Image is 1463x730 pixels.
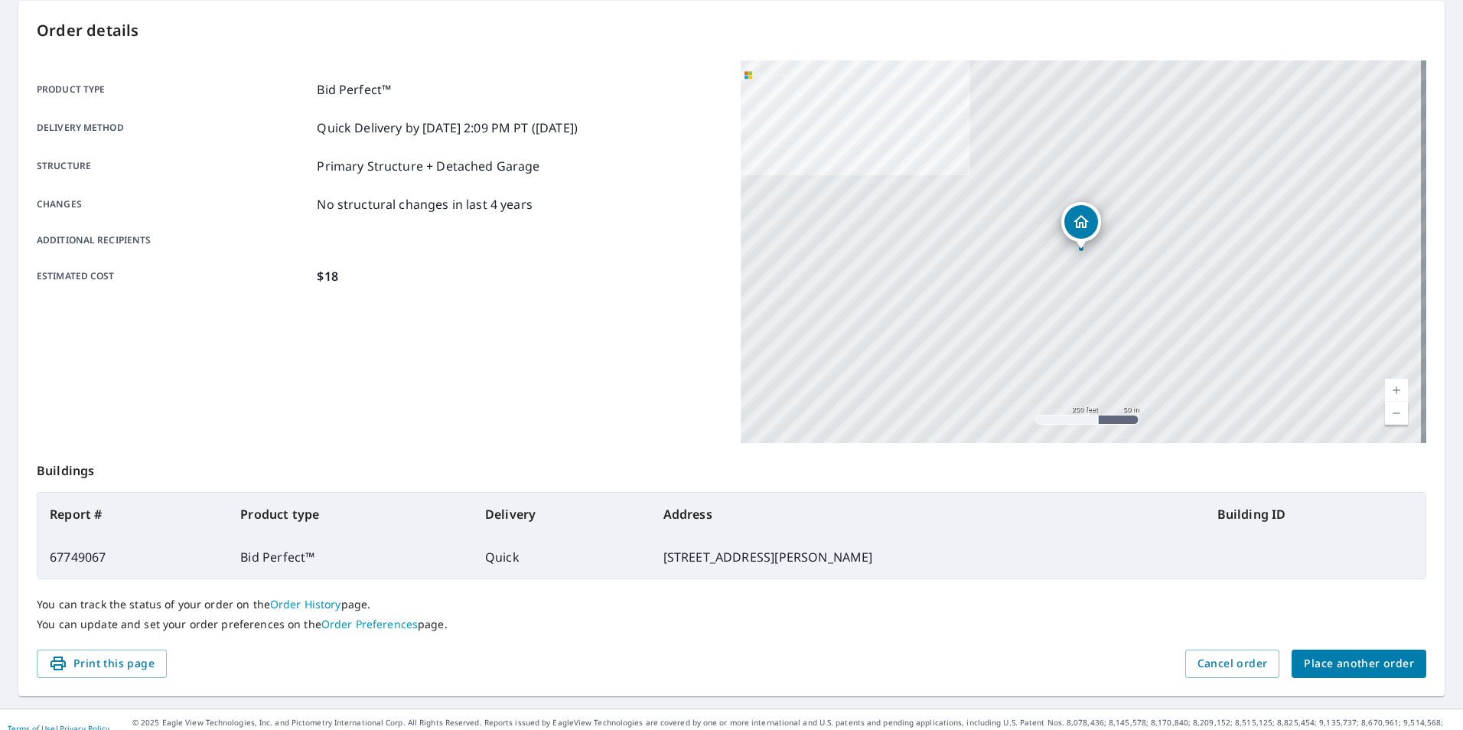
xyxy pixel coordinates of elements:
p: Additional recipients [37,233,311,247]
p: Primary Structure + Detached Garage [317,157,539,175]
th: Product type [228,493,473,536]
span: Print this page [49,654,155,673]
th: Building ID [1205,493,1426,536]
td: Quick [473,536,651,578]
td: [STREET_ADDRESS][PERSON_NAME] [651,536,1205,578]
a: Order History [270,597,341,611]
span: Place another order [1304,654,1414,673]
button: Place another order [1292,650,1426,678]
th: Address [651,493,1205,536]
p: Order details [37,19,1426,42]
th: Delivery [473,493,651,536]
a: Current Level 17, Zoom Out [1385,402,1408,425]
p: Changes [37,195,311,213]
p: You can update and set your order preferences on the page. [37,618,1426,631]
td: 67749067 [37,536,228,578]
p: Buildings [37,443,1426,492]
button: Print this page [37,650,167,678]
p: Structure [37,157,311,175]
p: $18 [317,267,337,285]
p: Delivery method [37,119,311,137]
button: Cancel order [1185,650,1280,678]
div: Dropped pin, building 1, Residential property, 21705 Rudolph Rd Waynesville, MO 65583 [1061,202,1101,249]
th: Report # [37,493,228,536]
td: Bid Perfect™ [228,536,473,578]
p: Bid Perfect™ [317,80,391,99]
p: You can track the status of your order on the page. [37,598,1426,611]
p: No structural changes in last 4 years [317,195,533,213]
p: Estimated cost [37,267,311,285]
p: Quick Delivery by [DATE] 2:09 PM PT ([DATE]) [317,119,578,137]
p: Product type [37,80,311,99]
a: Current Level 17, Zoom In [1385,379,1408,402]
span: Cancel order [1197,654,1268,673]
a: Order Preferences [321,617,418,631]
